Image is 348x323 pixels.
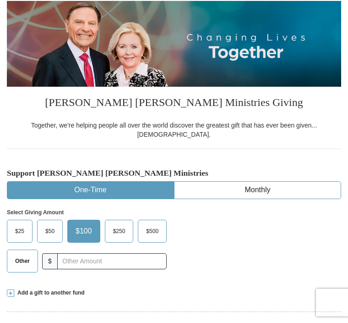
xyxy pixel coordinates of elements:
input: Other Amount [57,254,167,270]
span: $ [42,254,58,270]
span: $250 [109,225,130,239]
span: Add a gift to another fund [14,290,85,297]
h5: Support [PERSON_NAME] [PERSON_NAME] Ministries [7,169,341,178]
button: One-Time [7,182,174,199]
strong: Select Giving Amount [7,210,64,216]
h3: [PERSON_NAME] [PERSON_NAME] Ministries Giving [7,87,341,121]
div: Together, we're helping people all over the world discover the greatest gift that has ever been g... [7,121,341,139]
span: $25 [11,225,29,239]
span: Other [11,255,34,268]
span: $500 [141,225,163,239]
button: Monthly [174,182,341,199]
span: $50 [41,225,59,239]
span: $100 [71,225,97,239]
